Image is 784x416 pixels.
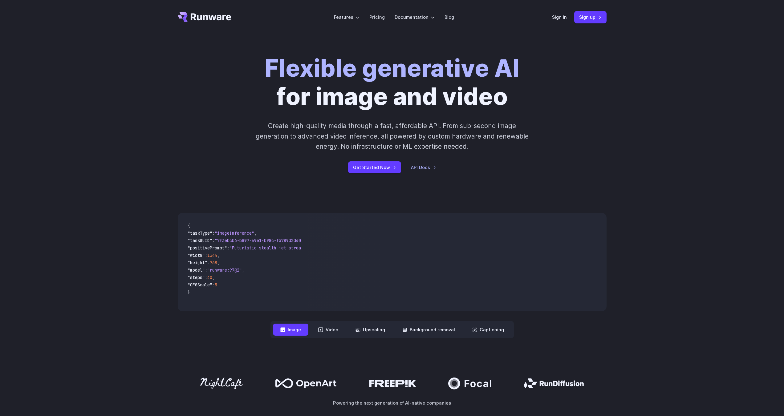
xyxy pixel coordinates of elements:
[188,260,207,265] span: "height"
[445,14,454,21] a: Blog
[395,14,435,21] label: Documentation
[207,252,217,258] span: 1344
[207,267,242,273] span: "runware:97@2"
[212,282,215,288] span: :
[230,245,454,251] span: "Futuristic stealth jet streaking through a neon-lit cityscape with glowing purple exhaust"
[348,161,401,173] a: Get Started Now
[212,275,215,280] span: ,
[348,324,392,336] button: Upscaling
[205,275,207,280] span: :
[552,14,567,21] a: Sign in
[217,252,220,258] span: ,
[254,230,257,236] span: ,
[188,252,205,258] span: "width"
[205,267,207,273] span: :
[265,54,519,83] strong: Flexible generative AI
[205,252,207,258] span: :
[178,399,607,406] p: Powering the next generation of AI-native companies
[215,238,308,243] span: "7f3ebcb6-b897-49e1-b98c-f5789d2d40d7"
[188,223,190,228] span: {
[188,230,212,236] span: "taskType"
[369,14,385,21] a: Pricing
[212,230,215,236] span: :
[215,230,254,236] span: "imageInference"
[210,260,217,265] span: 768
[311,324,346,336] button: Video
[334,14,360,21] label: Features
[188,238,212,243] span: "taskUUID"
[242,267,244,273] span: ,
[188,245,227,251] span: "positivePrompt"
[207,275,212,280] span: 40
[265,54,519,111] h1: for image and video
[188,275,205,280] span: "steps"
[273,324,308,336] button: Image
[465,324,511,336] button: Captioning
[188,282,212,288] span: "CFGScale"
[217,260,220,265] span: ,
[215,282,217,288] span: 5
[255,121,529,151] p: Create high-quality media through a fast, affordable API. From sub-second image generation to adv...
[188,289,190,295] span: }
[395,324,462,336] button: Background removal
[188,267,205,273] span: "model"
[574,11,607,23] a: Sign up
[212,238,215,243] span: :
[178,12,231,22] a: Go to /
[207,260,210,265] span: :
[227,245,230,251] span: :
[411,164,436,171] a: API Docs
